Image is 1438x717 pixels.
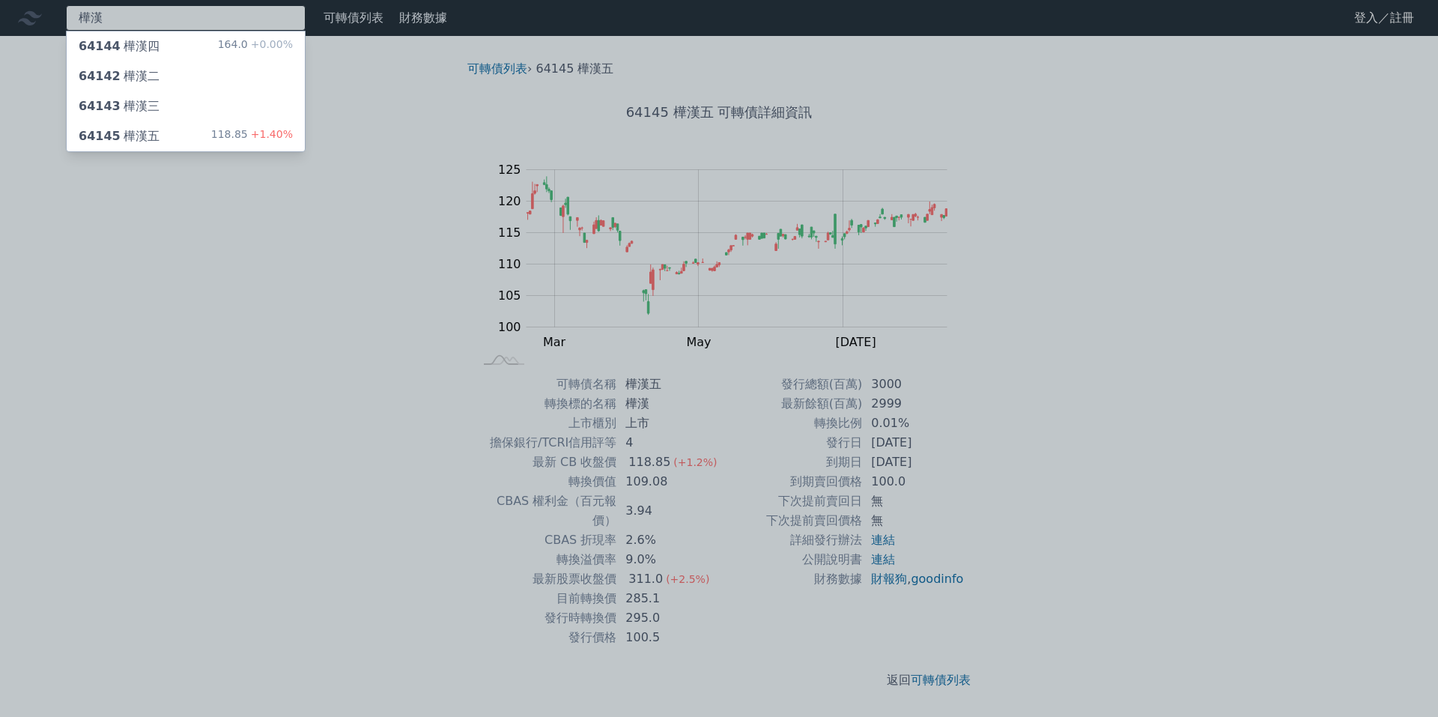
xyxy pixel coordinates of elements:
[67,61,305,91] a: 64142樺漢二
[79,129,121,143] span: 64145
[67,31,305,61] a: 64144樺漢四 164.0+0.00%
[1363,645,1438,717] div: 聊天小工具
[211,127,293,145] div: 118.85
[218,37,293,55] div: 164.0
[79,97,160,115] div: 樺漢三
[79,69,121,83] span: 64142
[79,39,121,53] span: 64144
[79,99,121,113] span: 64143
[67,91,305,121] a: 64143樺漢三
[248,128,293,140] span: +1.40%
[248,38,293,50] span: +0.00%
[79,37,160,55] div: 樺漢四
[79,67,160,85] div: 樺漢二
[67,121,305,151] a: 64145樺漢五 118.85+1.40%
[79,127,160,145] div: 樺漢五
[1363,645,1438,717] iframe: Chat Widget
